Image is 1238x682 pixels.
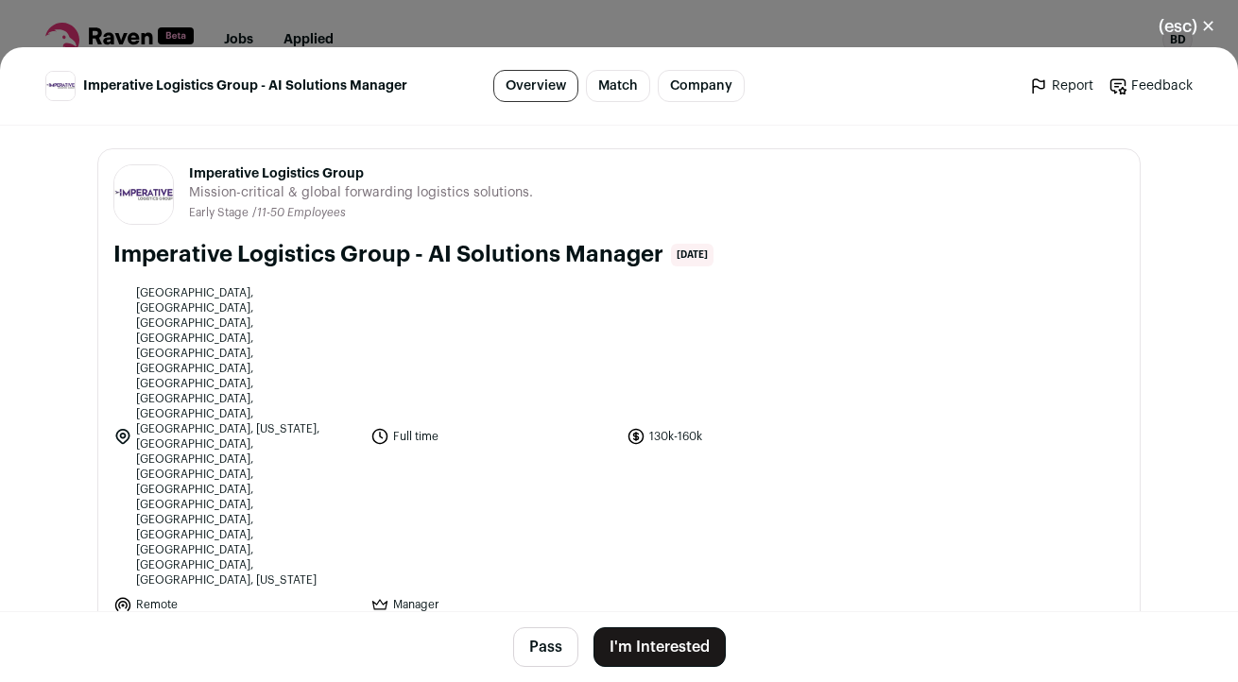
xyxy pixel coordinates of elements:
a: Feedback [1109,77,1193,95]
li: Remote [113,595,359,614]
img: b6b1bb18443162ff312935fd0cb984d497d4461968f60e7efa299fc483a28a93.jpg [114,165,173,224]
button: Pass [513,627,578,667]
li: [GEOGRAPHIC_DATA], [GEOGRAPHIC_DATA], [GEOGRAPHIC_DATA], [GEOGRAPHIC_DATA], [GEOGRAPHIC_DATA], [G... [113,285,359,588]
button: I'm Interested [593,627,726,667]
span: Imperative Logistics Group [189,164,533,183]
a: Report [1029,77,1093,95]
li: Manager [370,595,616,614]
li: / [252,206,346,220]
a: Match [586,70,650,102]
li: 130k-160k [627,285,872,588]
button: Close modal [1136,6,1238,47]
li: Full time [370,285,616,588]
img: b6b1bb18443162ff312935fd0cb984d497d4461968f60e7efa299fc483a28a93.jpg [46,72,75,100]
a: Overview [493,70,578,102]
span: Mission-critical & global forwarding logistics solutions. [189,183,533,202]
h1: Imperative Logistics Group - AI Solutions Manager [113,240,663,270]
span: Imperative Logistics Group - AI Solutions Manager [83,77,407,95]
li: Early Stage [189,206,252,220]
span: 11-50 Employees [257,207,346,218]
a: Company [658,70,745,102]
span: [DATE] [671,244,714,266]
